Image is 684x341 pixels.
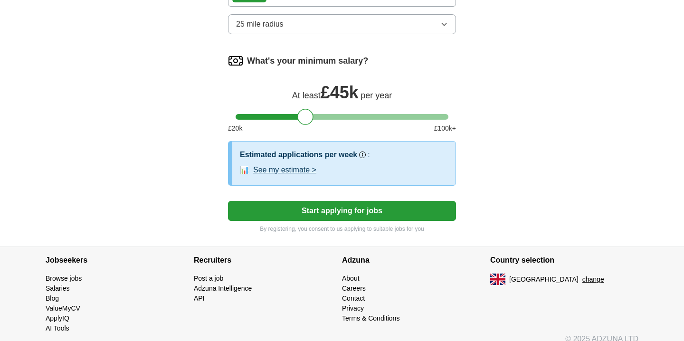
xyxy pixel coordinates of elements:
[490,274,505,285] img: UK flag
[361,91,392,100] span: per year
[321,83,359,102] span: £ 45k
[342,284,366,292] a: Careers
[46,284,70,292] a: Salaries
[46,294,59,302] a: Blog
[582,275,604,284] button: change
[228,53,243,68] img: salary.png
[194,294,205,302] a: API
[253,164,316,176] button: See my estimate >
[247,55,368,67] label: What's your minimum salary?
[342,314,399,322] a: Terms & Conditions
[228,225,456,233] p: By registering, you consent to us applying to suitable jobs for you
[368,149,370,161] h3: :
[236,19,284,30] span: 25 mile radius
[342,275,360,282] a: About
[228,14,456,34] button: 25 mile radius
[342,304,364,312] a: Privacy
[490,247,638,274] h4: Country selection
[228,201,456,221] button: Start applying for jobs
[46,324,69,332] a: AI Tools
[292,91,321,100] span: At least
[240,149,357,161] h3: Estimated applications per week
[46,304,80,312] a: ValueMyCV
[194,275,223,282] a: Post a job
[46,314,69,322] a: ApplyIQ
[194,284,252,292] a: Adzuna Intelligence
[342,294,365,302] a: Contact
[46,275,82,282] a: Browse jobs
[240,164,249,176] span: 📊
[228,123,242,133] span: £ 20 k
[509,275,579,284] span: [GEOGRAPHIC_DATA]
